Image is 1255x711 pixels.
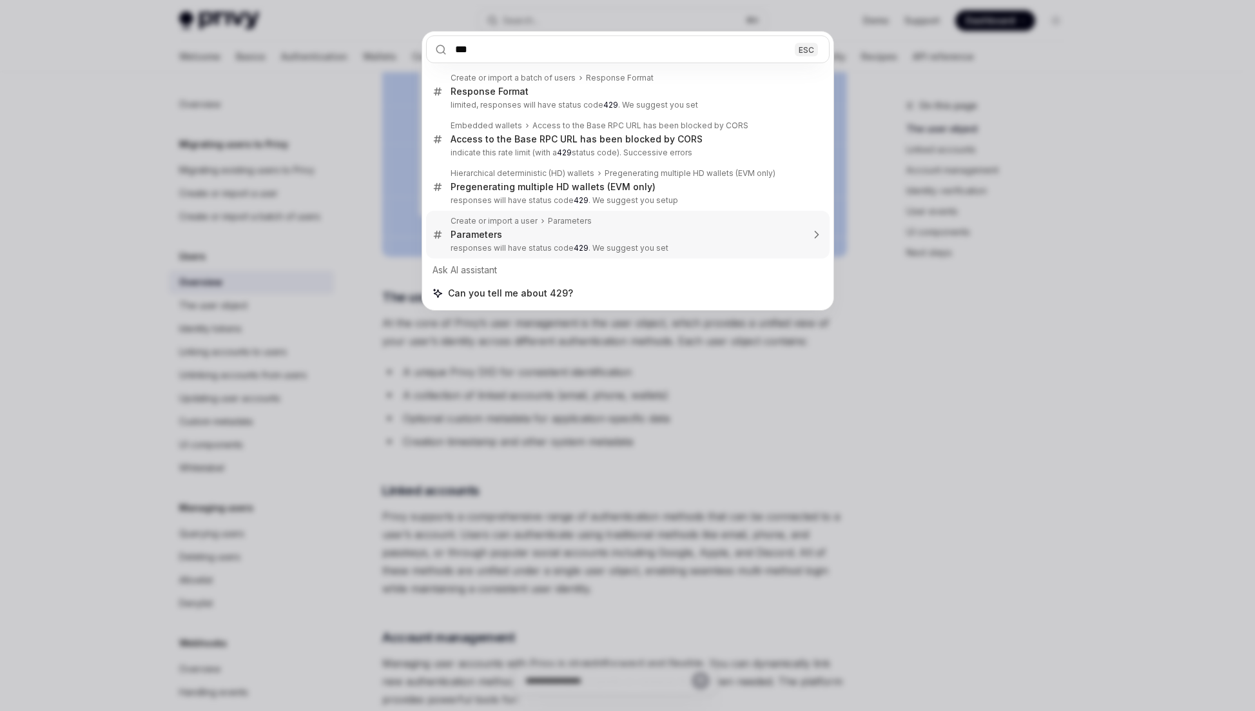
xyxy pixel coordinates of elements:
b: 429 [574,243,589,253]
div: Ask AI assistant [426,258,830,282]
p: limited, responses will have status code . We suggest you set [451,100,803,110]
div: Pregenerating multiple HD wallets (EVM only) [605,168,775,179]
span: Can you tell me about 429? [448,287,573,300]
div: Pregenerating multiple HD wallets (EVM only) [451,181,656,193]
p: responses will have status code . We suggest you setup [451,195,803,206]
div: Access to the Base RPC URL has been blocked by CORS [451,133,703,145]
div: Response Format [451,86,529,97]
div: Response Format [586,73,654,83]
div: Embedded wallets [451,121,522,131]
b: 429 [574,195,589,205]
b: 429 [557,148,572,157]
p: responses will have status code . We suggest you set [451,243,803,253]
b: 429 [603,100,618,110]
div: Create or import a batch of users [451,73,576,83]
div: Parameters [451,229,502,240]
p: indicate this rate limit (with a status code). Successive errors [451,148,803,158]
div: ESC [795,43,818,56]
div: Access to the Base RPC URL has been blocked by CORS [532,121,748,131]
div: Create or import a user [451,216,538,226]
div: Parameters [548,216,592,226]
div: Hierarchical deterministic (HD) wallets [451,168,594,179]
